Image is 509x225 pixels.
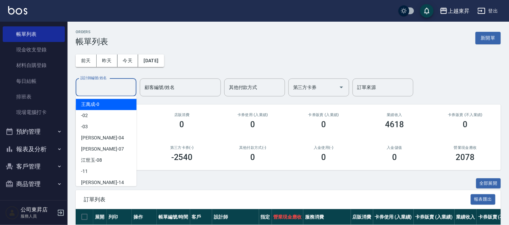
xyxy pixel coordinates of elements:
[81,101,99,108] span: 王萬成 -0
[471,194,496,205] button: 報表匯出
[76,30,108,34] h2: ORDERS
[5,206,19,220] img: Person
[3,105,65,120] a: 現場電腦打卡
[251,153,255,162] h3: 0
[155,113,209,117] h2: 店販消費
[81,145,124,153] span: [PERSON_NAME] -07
[392,153,397,162] h3: 0
[367,113,422,117] h2: 業績收入
[81,123,88,130] span: -03
[259,209,272,225] th: 指定
[3,58,65,73] a: 材料自購登錄
[76,37,108,46] h3: 帳單列表
[373,209,414,225] th: 卡券使用 (入業績)
[438,145,493,150] h2: 營業現金應收
[118,54,138,67] button: 今天
[303,209,351,225] th: 服務消費
[437,4,472,18] button: 上越東昇
[8,6,27,15] img: Logo
[471,196,496,202] a: 報表匯出
[3,73,65,89] a: 每日結帳
[81,134,124,141] span: [PERSON_NAME] -04
[251,120,255,129] h3: 0
[21,206,55,213] h5: 公司東昇店
[336,82,347,93] button: Open
[93,209,107,225] th: 展開
[455,209,477,225] th: 業績收入
[475,5,501,17] button: 登出
[226,113,280,117] h2: 卡券使用 (入業績)
[296,113,351,117] h2: 卡券販賣 (入業績)
[463,120,468,129] h3: 0
[351,209,373,225] th: 店販消費
[81,168,88,175] span: -11
[3,175,65,193] button: 商品管理
[155,145,209,150] h2: 第三方卡券(-)
[296,145,351,150] h2: 入金使用(-)
[420,4,434,18] button: save
[476,35,501,41] a: 新開單
[132,209,157,225] th: 操作
[157,209,190,225] th: 帳單編號/時間
[226,145,280,150] h2: 其他付款方式(-)
[476,178,501,189] button: 全部展開
[456,153,475,162] h3: 2078
[3,89,65,105] a: 排班表
[448,7,469,15] div: 上越東昇
[212,209,259,225] th: 設計師
[76,54,97,67] button: 前天
[385,120,404,129] h3: 4618
[81,112,88,119] span: -02
[3,123,65,140] button: 預約管理
[367,145,422,150] h2: 入金儲值
[190,209,212,225] th: 客戶
[321,120,326,129] h3: 0
[3,140,65,158] button: 報表及分析
[272,209,304,225] th: 營業現金應收
[107,209,132,225] th: 列印
[81,157,102,164] span: 江世玉 -08
[97,54,118,67] button: 昨天
[84,196,471,203] span: 訂單列表
[3,158,65,175] button: 客戶管理
[438,113,493,117] h2: 卡券販賣 (不入業績)
[414,209,455,225] th: 卡券販賣 (入業績)
[476,32,501,44] button: 新開單
[171,153,193,162] h3: -2540
[3,26,65,42] a: 帳單列表
[21,213,55,219] p: 服務人員
[80,75,107,81] label: 設計師編號/姓名
[81,179,124,186] span: [PERSON_NAME] -14
[138,54,164,67] button: [DATE]
[3,42,65,58] a: 現金收支登錄
[180,120,184,129] h3: 0
[321,153,326,162] h3: 0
